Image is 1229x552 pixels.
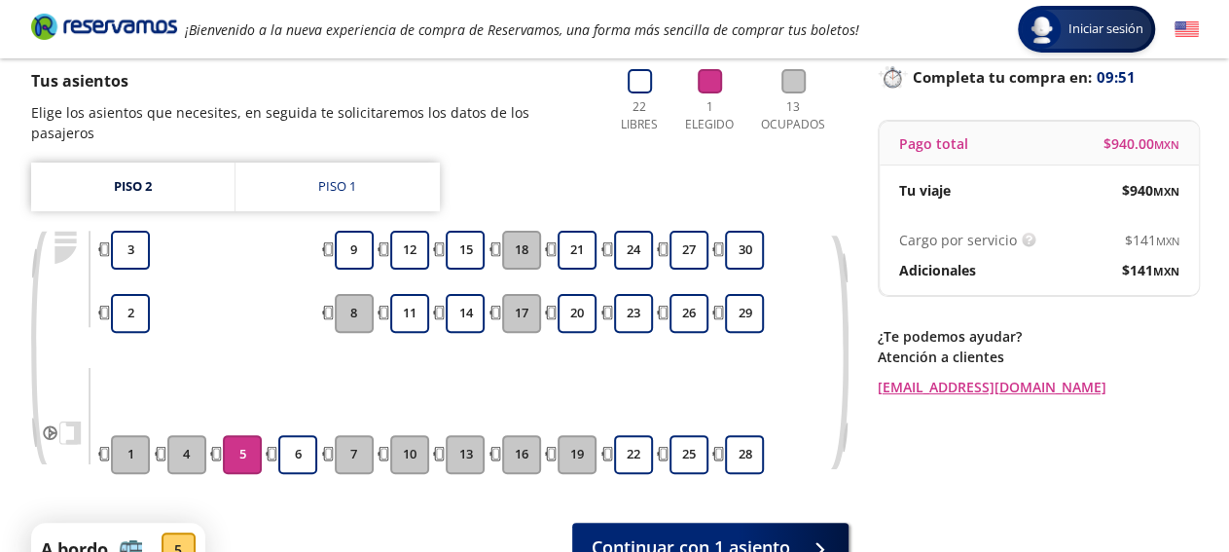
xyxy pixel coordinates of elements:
button: 25 [669,435,708,474]
button: 9 [335,231,374,270]
p: Completa tu compra en : [878,63,1199,91]
button: 13 [446,435,485,474]
button: 15 [446,231,485,270]
em: ¡Bienvenido a la nueva experiencia de compra de Reservamos, una forma más sencilla de comprar tus... [185,20,859,39]
p: Cargo por servicio [899,230,1017,250]
button: 2 [111,294,150,333]
button: 3 [111,231,150,270]
button: 7 [335,435,374,474]
p: Elige los asientos que necesites, en seguida te solicitaremos los datos de los pasajeros [31,102,594,143]
p: Tu viaje [899,180,951,201]
a: Piso 1 [235,163,440,211]
p: 13 Ocupados [753,98,834,133]
span: 09:51 [1097,66,1136,89]
button: 11 [390,294,429,333]
button: 22 [614,435,653,474]
p: Atención a clientes [878,347,1199,367]
a: [EMAIL_ADDRESS][DOMAIN_NAME] [878,377,1199,397]
button: 21 [558,231,596,270]
button: 14 [446,294,485,333]
div: Piso 1 [318,177,356,197]
a: Piso 2 [31,163,235,211]
button: 10 [390,435,429,474]
span: $ 940.00 [1103,133,1179,154]
button: 12 [390,231,429,270]
button: 27 [669,231,708,270]
button: 30 [725,231,764,270]
button: 29 [725,294,764,333]
button: 1 [111,435,150,474]
p: 22 Libres [613,98,667,133]
button: 28 [725,435,764,474]
button: 26 [669,294,708,333]
button: 20 [558,294,596,333]
button: 18 [502,231,541,270]
button: 16 [502,435,541,474]
button: 23 [614,294,653,333]
span: $ 940 [1122,180,1179,201]
button: 6 [278,435,317,474]
small: MXN [1154,137,1179,152]
button: 24 [614,231,653,270]
p: Pago total [899,133,968,154]
i: Brand Logo [31,12,177,41]
p: Adicionales [899,260,976,280]
p: ¿Te podemos ayudar? [878,326,1199,347]
span: $ 141 [1125,230,1179,250]
a: Brand Logo [31,12,177,47]
button: 8 [335,294,374,333]
button: 5 [223,435,262,474]
p: Tus asientos [31,69,594,92]
span: Iniciar sesión [1061,19,1151,39]
span: $ 141 [1122,260,1179,280]
button: 19 [558,435,596,474]
small: MXN [1153,184,1179,199]
button: 17 [502,294,541,333]
p: 1 Elegido [680,98,739,133]
button: English [1175,18,1199,42]
small: MXN [1156,234,1179,248]
button: 4 [167,435,206,474]
small: MXN [1153,264,1179,278]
